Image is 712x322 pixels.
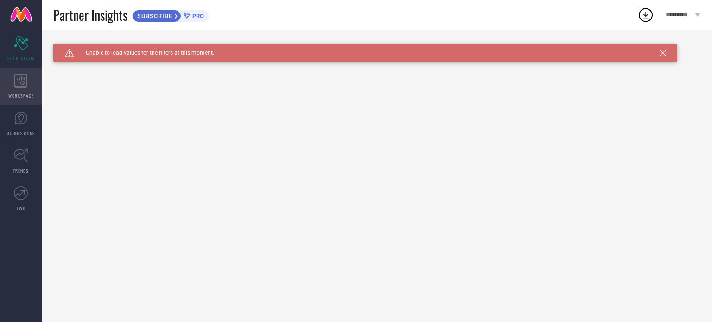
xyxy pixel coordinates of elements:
img: logo_orange.svg [15,15,22,22]
span: Unable to load values for the filters at this moment. [74,50,214,56]
span: PRO [190,13,204,19]
a: SUBSCRIBEPRO [132,7,209,22]
span: SUGGESTIONS [7,130,35,137]
img: tab_domain_overview_orange.svg [25,54,32,61]
img: website_grey.svg [15,24,22,32]
span: SCORECARDS [7,55,35,62]
div: Domain Overview [35,55,83,61]
span: Partner Insights [53,6,127,25]
span: WORKSPACE [8,92,34,99]
div: Keywords by Traffic [102,55,156,61]
span: SUBSCRIBE [133,13,175,19]
span: FWD [17,205,25,212]
img: tab_keywords_by_traffic_grey.svg [92,54,100,61]
div: Unable to load filters at this moment. Please try later. [53,44,700,51]
div: Open download list [637,6,654,23]
span: TRENDS [13,167,29,174]
div: Domain: [DOMAIN_NAME] [24,24,102,32]
div: v 4.0.25 [26,15,45,22]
